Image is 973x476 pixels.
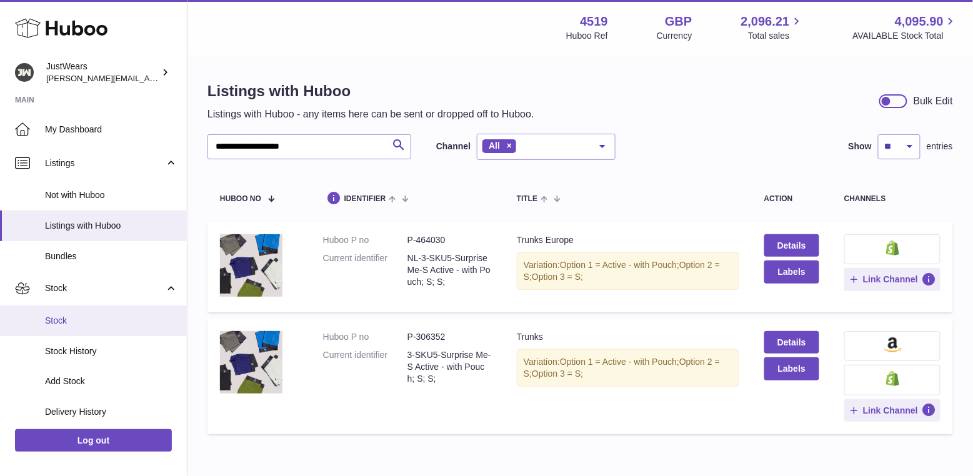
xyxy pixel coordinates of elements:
a: 2,096.21 Total sales [741,13,804,42]
img: amazon-small.png [884,337,902,352]
p: Listings with Huboo - any items here can be sent or dropped off to Huboo. [207,107,534,121]
label: Show [849,141,872,152]
dt: Current identifier [323,252,407,288]
div: Trunks [517,331,739,343]
div: JustWears [46,61,159,84]
span: All [489,141,500,151]
span: Total sales [748,30,804,42]
span: Option 2 = S; [524,357,720,379]
span: Listings [45,157,164,169]
span: [PERSON_NAME][EMAIL_ADDRESS][DOMAIN_NAME] [46,73,251,83]
a: Details [764,331,819,354]
span: Add Stock [45,375,177,387]
button: Link Channel [844,399,941,422]
span: Huboo no [220,195,261,203]
span: Link Channel [863,274,918,285]
div: Variation: [517,349,739,387]
div: Currency [657,30,692,42]
dd: P-464030 [407,234,492,246]
span: Bundles [45,250,177,262]
div: Trunks Europe [517,234,739,246]
strong: GBP [665,13,692,30]
img: shopify-small.png [886,240,899,255]
button: Labels [764,260,819,283]
span: Option 1 = Active - with Pouch; [560,260,679,270]
span: entries [927,141,953,152]
img: josh@just-wears.com [15,63,34,82]
strong: 4519 [580,13,608,30]
h1: Listings with Huboo [207,81,534,101]
div: Variation: [517,252,739,290]
dd: 3-SKU5-Surprise Me-S Active - with Pouch; S; S; [407,349,492,385]
dd: NL-3-SKU5-Surprise Me-S Active - with Pouch; S; S; [407,252,492,288]
span: Option 3 = S; [532,369,583,379]
span: Stock History [45,345,177,357]
label: Channel [436,141,471,152]
span: Stock [45,315,177,327]
a: Details [764,234,819,257]
button: Link Channel [844,268,941,290]
span: title [517,195,537,203]
div: action [764,195,819,203]
span: Not with Huboo [45,189,177,201]
span: Delivery History [45,406,177,418]
span: Stock [45,282,164,294]
img: Trunks Europe [220,234,282,297]
span: Listings with Huboo [45,220,177,232]
span: 2,096.21 [741,13,790,30]
img: Trunks [220,331,282,394]
span: Option 3 = S; [532,272,583,282]
button: Labels [764,357,819,380]
div: Huboo Ref [566,30,608,42]
span: My Dashboard [45,124,177,136]
dd: P-306352 [407,331,492,343]
span: Option 1 = Active - with Pouch; [560,357,679,367]
dt: Current identifier [323,349,407,385]
img: shopify-small.png [886,371,899,386]
span: Link Channel [863,405,918,416]
dt: Huboo P no [323,234,407,246]
div: Bulk Edit [914,94,953,108]
div: channels [844,195,941,203]
span: AVAILABLE Stock Total [852,30,958,42]
span: 4,095.90 [895,13,944,30]
a: Log out [15,429,172,452]
dt: Huboo P no [323,331,407,343]
span: identifier [344,195,386,203]
a: 4,095.90 AVAILABLE Stock Total [852,13,958,42]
